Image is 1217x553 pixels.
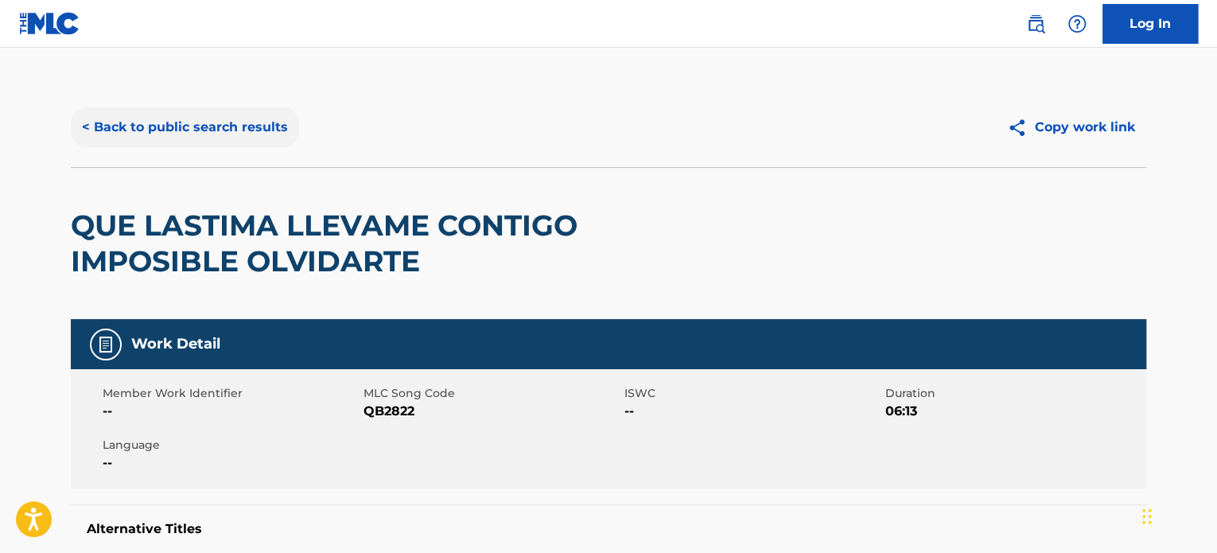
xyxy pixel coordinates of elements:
[885,402,1142,421] span: 06:13
[103,454,360,473] span: --
[1067,14,1087,33] img: help
[1061,8,1093,40] div: Help
[96,335,115,354] img: Work Detail
[364,385,620,402] span: MLC Song Code
[1137,477,1217,553] iframe: Chat Widget
[87,521,1130,537] h5: Alternative Titles
[71,107,299,147] button: < Back to public search results
[103,437,360,454] span: Language
[1020,8,1052,40] a: Public Search
[1102,4,1198,44] a: Log In
[1026,14,1045,33] img: search
[1142,493,1152,540] div: Drag
[103,402,360,421] span: --
[996,107,1146,147] button: Copy work link
[364,402,620,421] span: QB2822
[71,208,716,279] h2: QUE LASTIMA LLEVAME CONTIGO IMPOSIBLE OLVIDARTE
[885,385,1142,402] span: Duration
[19,12,80,35] img: MLC Logo
[1007,118,1035,138] img: Copy work link
[131,335,220,353] h5: Work Detail
[103,385,360,402] span: Member Work Identifier
[624,385,881,402] span: ISWC
[624,402,881,421] span: --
